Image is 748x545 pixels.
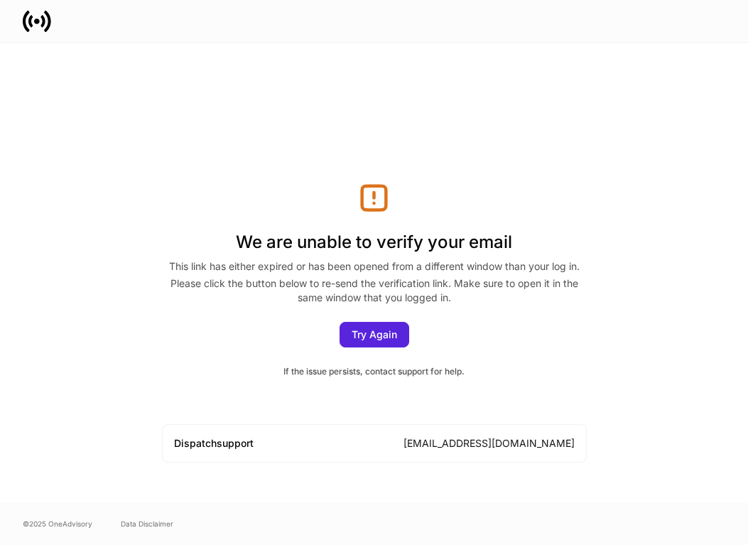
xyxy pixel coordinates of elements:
[162,259,587,276] div: This link has either expired or has been opened from a different window than your log in.
[23,518,92,529] span: © 2025 OneAdvisory
[162,214,587,259] h1: We are unable to verify your email
[174,436,254,450] div: Dispatch support
[352,330,397,340] div: Try Again
[121,518,173,529] a: Data Disclaimer
[340,322,409,347] button: Try Again
[403,437,575,449] a: [EMAIL_ADDRESS][DOMAIN_NAME]
[162,365,587,378] div: If the issue persists, contact support for help.
[162,276,587,305] div: Please click the button below to re-send the verification link. Make sure to open it in the same ...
